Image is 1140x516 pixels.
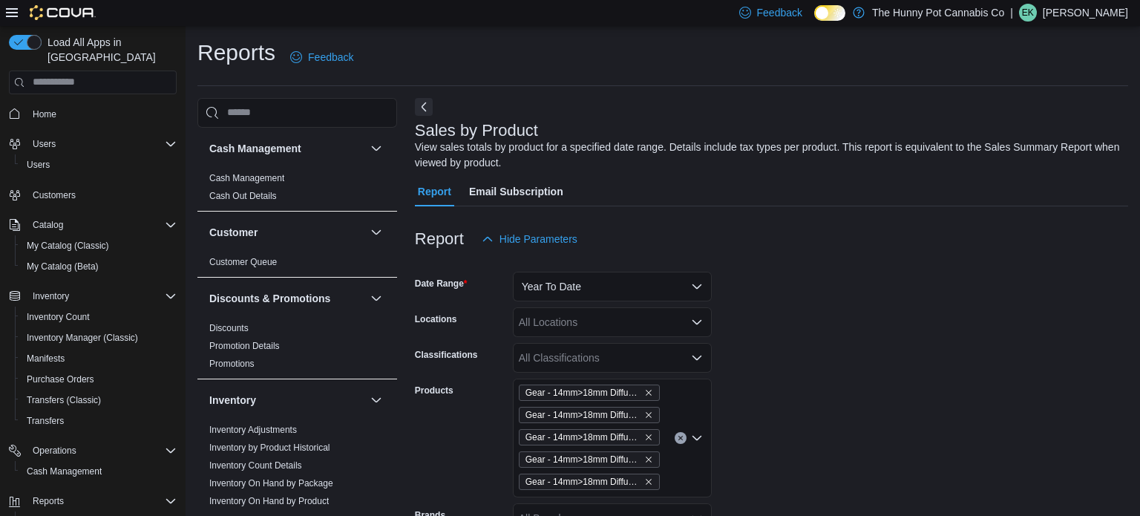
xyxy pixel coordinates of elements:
label: Date Range [415,278,468,290]
a: Home [27,105,62,123]
span: Gear - 14mm>18mm Diffuser Downstem 150mm - Clear [525,385,641,400]
h3: Sales by Product [415,122,538,140]
a: My Catalog (Beta) [21,258,105,275]
button: Transfers (Classic) [15,390,183,411]
span: Gear - 14mm>18mm Diffuser Downstem 140mm - Clear [519,474,660,490]
a: My Catalog (Classic) [21,237,115,255]
label: Locations [415,313,457,325]
span: Inventory [27,287,177,305]
button: Discounts & Promotions [209,291,364,306]
a: Inventory Adjustments [209,425,297,435]
button: Open list of options [691,316,703,328]
button: Cash Management [209,141,364,156]
span: Email Subscription [469,177,563,206]
span: EK [1022,4,1034,22]
h3: Cash Management [209,141,301,156]
span: Load All Apps in [GEOGRAPHIC_DATA] [42,35,177,65]
button: Open list of options [691,352,703,364]
a: Customer Queue [209,257,277,267]
a: Inventory On Hand by Package [209,478,333,489]
span: Report [418,177,451,206]
span: Inventory Count [21,308,177,326]
h3: Customer [209,225,258,240]
span: Cash Out Details [209,190,277,202]
a: Inventory Manager (Classic) [21,329,144,347]
button: Customers [3,184,183,206]
h3: Inventory [209,393,256,408]
button: Hide Parameters [476,224,583,254]
span: Users [33,138,56,150]
span: My Catalog (Beta) [21,258,177,275]
button: Inventory Manager (Classic) [15,327,183,348]
span: My Catalog (Classic) [21,237,177,255]
label: Classifications [415,349,478,361]
button: Year To Date [513,272,712,301]
span: Inventory On Hand by Product [209,495,329,507]
span: Hide Parameters [499,232,577,246]
button: Operations [3,440,183,461]
p: | [1010,4,1013,22]
span: Cash Management [209,172,284,184]
span: Inventory On Hand by Package [209,477,333,489]
button: Reports [3,491,183,512]
span: Discounts [209,322,249,334]
span: Inventory Count Details [209,460,302,471]
input: Dark Mode [814,5,845,21]
button: Inventory [27,287,75,305]
a: Users [21,156,56,174]
a: Cash Out Details [209,191,277,201]
span: Purchase Orders [21,370,177,388]
span: Transfers [27,415,64,427]
button: Remove Gear - 14mm>18mm Diffuser Downstem 150mm - Clear from selection in this group [644,388,653,397]
span: Feedback [308,50,353,65]
h3: Discounts & Promotions [209,291,330,306]
span: Catalog [33,219,63,231]
p: The Hunny Pot Cannabis Co [872,4,1004,22]
span: Customers [33,189,76,201]
span: Gear - 14mm>18mm Diffuser Downstem 140mm - Clear [525,474,641,489]
a: Cash Management [21,463,108,480]
span: Home [27,105,177,123]
a: Inventory Count [21,308,96,326]
a: Inventory On Hand by Product [209,496,329,506]
span: Cash Management [21,463,177,480]
span: Purchase Orders [27,373,94,385]
span: Users [27,159,50,171]
span: Promotion Details [209,340,280,352]
span: Inventory Adjustments [209,424,297,436]
button: Remove Gear - 14mm>18mm Diffuser Downstem 120mm - Clear from selection in this group [644,411,653,419]
span: Operations [27,442,177,460]
div: Discounts & Promotions [197,319,397,379]
a: Feedback [284,42,359,72]
button: My Catalog (Classic) [15,235,183,256]
button: Transfers [15,411,183,431]
a: Cash Management [209,173,284,183]
span: Manifests [27,353,65,365]
span: Customer Queue [209,256,277,268]
a: Promotion Details [209,341,280,351]
button: Discounts & Promotions [367,290,385,307]
div: Cash Management [197,169,397,211]
button: Cash Management [367,140,385,157]
a: Transfers (Classic) [21,391,107,409]
span: Inventory by Product Historical [209,442,330,454]
button: Remove Gear - 14mm>18mm Diffuser Downstem 140mm - Clear from selection in this group [644,477,653,486]
button: Catalog [3,215,183,235]
span: Customers [27,186,177,204]
div: Elizabeth Kettlehut [1019,4,1037,22]
a: Purchase Orders [21,370,100,388]
a: Promotions [209,359,255,369]
button: Home [3,103,183,125]
span: Gear - 14mm>18mm Diffuser Downstem 110mm - Clear [525,430,641,445]
button: My Catalog (Beta) [15,256,183,277]
button: Inventory [367,391,385,409]
span: Gear - 14mm>18mm Diffuser Downstem 120mm - Clear [525,408,641,422]
h3: Report [415,230,464,248]
span: Transfers (Classic) [21,391,177,409]
button: Purchase Orders [15,369,183,390]
span: Inventory Manager (Classic) [21,329,177,347]
span: Gear - 14mm>18mm Diffuser Downstem 130mm - Clear [525,452,641,467]
div: View sales totals by product for a specified date range. Details include tax types per product. T... [415,140,1121,171]
span: Gear - 14mm>18mm Diffuser Downstem 110mm - Clear [519,429,660,445]
button: Cash Management [15,461,183,482]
